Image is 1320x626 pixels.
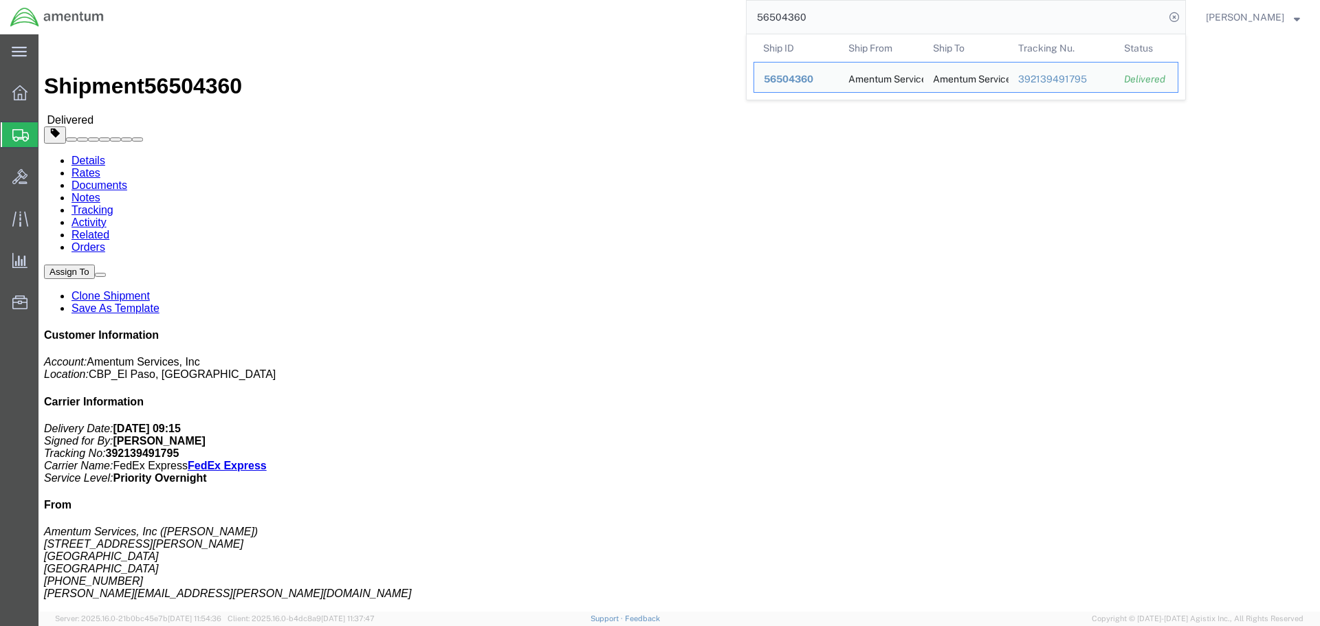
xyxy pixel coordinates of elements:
div: Amentum Services, Inc [848,63,914,92]
input: Search for shipment number, reference number [747,1,1165,34]
table: Search Results [753,34,1185,100]
div: Amentum Services, Inc. [933,63,999,92]
span: Matthew McMillen [1206,10,1284,25]
th: Tracking Nu. [1009,34,1115,62]
th: Status [1114,34,1178,62]
th: Ship To [923,34,1009,62]
img: logo [10,7,104,27]
iframe: FS Legacy Container [38,34,1320,612]
div: 56504360 [764,72,829,87]
th: Ship ID [753,34,839,62]
span: Server: 2025.16.0-21b0bc45e7b [55,614,221,623]
a: Feedback [625,614,660,623]
a: Support [591,614,625,623]
span: [DATE] 11:37:47 [321,614,375,623]
span: Client: 2025.16.0-b4dc8a9 [228,614,375,623]
span: [DATE] 11:54:36 [168,614,221,623]
button: [PERSON_NAME] [1205,9,1301,25]
div: Delivered [1124,72,1168,87]
th: Ship From [839,34,924,62]
span: Copyright © [DATE]-[DATE] Agistix Inc., All Rights Reserved [1092,613,1303,625]
span: 56504360 [764,74,813,85]
div: 392139491795 [1018,72,1105,87]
